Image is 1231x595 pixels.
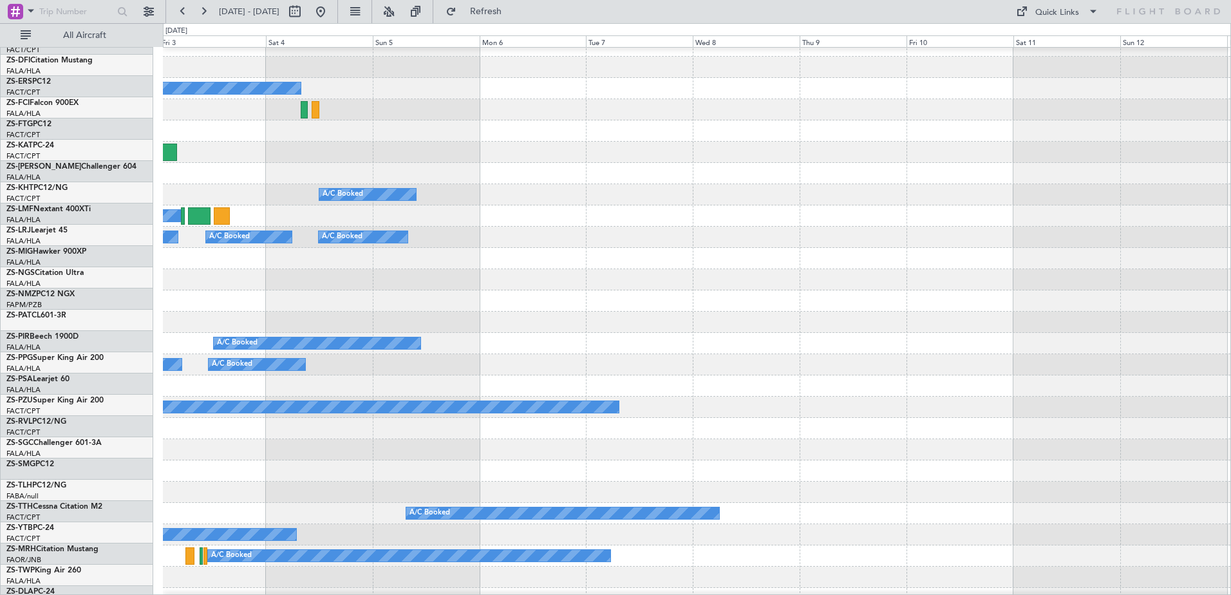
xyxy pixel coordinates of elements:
div: Wed 8 [693,35,800,47]
span: ZS-PAT [6,312,32,319]
span: ZS-TLH [6,482,32,489]
a: ZS-FTGPC12 [6,120,52,128]
span: ZS-TWP [6,567,35,574]
a: ZS-KHTPC12/NG [6,184,68,192]
div: A/C Booked [211,546,252,565]
button: Quick Links [1010,1,1105,22]
div: A/C Booked [322,227,362,247]
div: [DATE] [165,26,187,37]
a: ZS-MIGHawker 900XP [6,248,86,256]
a: ZS-DFICitation Mustang [6,57,93,64]
div: Fri 3 [159,35,266,47]
div: A/C Booked [217,334,258,353]
span: ZS-PSA [6,375,33,383]
div: Quick Links [1035,6,1079,19]
span: ZS-MIG [6,248,33,256]
span: ZS-YTB [6,524,33,532]
a: FALA/HLA [6,173,41,182]
span: ZS-KHT [6,184,33,192]
a: ZS-PSALearjet 60 [6,375,70,383]
span: ZS-PPG [6,354,33,362]
a: FALA/HLA [6,236,41,246]
a: FALA/HLA [6,364,41,373]
a: FACT/CPT [6,151,40,161]
a: FACT/CPT [6,194,40,203]
div: Sun 12 [1120,35,1227,47]
span: [DATE] - [DATE] [219,6,279,17]
a: FALA/HLA [6,279,41,288]
span: ZS-KAT [6,142,33,149]
span: ZS-LRJ [6,227,31,234]
a: FALA/HLA [6,576,41,586]
a: FALA/HLA [6,385,41,395]
span: ZS-FCI [6,99,30,107]
div: A/C Booked [409,504,450,523]
a: ZS-YTBPC-24 [6,524,54,532]
a: ZS-PIRBeech 1900D [6,333,79,341]
a: ZS-MRHCitation Mustang [6,545,99,553]
span: ZS-[PERSON_NAME] [6,163,81,171]
div: A/C Booked [212,355,252,374]
a: FACT/CPT [6,534,40,543]
span: ZS-MRH [6,545,36,553]
a: FACT/CPT [6,130,40,140]
span: All Aircraft [33,31,136,40]
a: FACT/CPT [6,428,40,437]
a: FACT/CPT [6,406,40,416]
a: ZS-KATPC-24 [6,142,54,149]
a: FAOR/JNB [6,555,41,565]
span: ZS-PZU [6,397,33,404]
span: ZS-ERS [6,78,32,86]
a: FALA/HLA [6,66,41,76]
a: ZS-FCIFalcon 900EX [6,99,79,107]
div: Tue 7 [586,35,693,47]
span: ZS-LMF [6,205,33,213]
a: FACT/CPT [6,513,40,522]
button: All Aircraft [14,25,140,46]
span: ZS-DFI [6,57,30,64]
span: Refresh [459,7,513,16]
a: ZS-NGSCitation Ultra [6,269,84,277]
a: ZS-ERSPC12 [6,78,51,86]
a: ZS-LMFNextant 400XTi [6,205,91,213]
div: A/C Booked [323,185,363,204]
span: ZS-NGS [6,269,35,277]
a: FACT/CPT [6,45,40,55]
div: Sat 4 [266,35,373,47]
div: Fri 10 [907,35,1013,47]
a: ZS-PPGSuper King Air 200 [6,354,104,362]
span: ZS-TTH [6,503,33,511]
a: ZS-SGCChallenger 601-3A [6,439,102,447]
span: ZS-FTG [6,120,33,128]
a: ZS-LRJLearjet 45 [6,227,68,234]
span: ZS-NMZ [6,290,36,298]
a: FABA/null [6,491,39,501]
a: ZS-RVLPC12/NG [6,418,66,426]
a: ZS-NMZPC12 NGX [6,290,75,298]
a: ZS-TLHPC12/NG [6,482,66,489]
button: Refresh [440,1,517,22]
div: A/C Booked [209,227,250,247]
a: ZS-TWPKing Air 260 [6,567,81,574]
a: FAPM/PZB [6,300,42,310]
a: ZS-PATCL601-3R [6,312,66,319]
input: Trip Number [39,2,113,21]
a: FALA/HLA [6,449,41,458]
a: FALA/HLA [6,343,41,352]
div: Sun 5 [373,35,480,47]
div: Mon 6 [480,35,587,47]
span: ZS-RVL [6,418,32,426]
a: ZS-[PERSON_NAME]Challenger 604 [6,163,136,171]
div: Sat 11 [1013,35,1120,47]
span: ZS-SMG [6,460,35,468]
span: ZS-PIR [6,333,30,341]
a: FACT/CPT [6,88,40,97]
a: ZS-TTHCessna Citation M2 [6,503,102,511]
a: FALA/HLA [6,109,41,118]
div: Thu 9 [800,35,907,47]
a: ZS-PZUSuper King Air 200 [6,397,104,404]
a: FALA/HLA [6,215,41,225]
a: ZS-SMGPC12 [6,460,54,468]
a: FALA/HLA [6,258,41,267]
span: ZS-SGC [6,439,33,447]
